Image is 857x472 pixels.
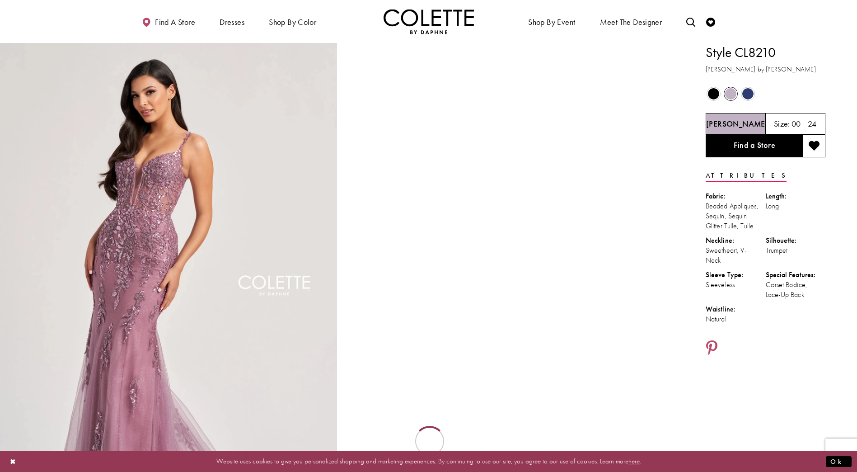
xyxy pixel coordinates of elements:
[706,201,766,231] div: Beaded Appliques, Sequin, Sequin Glitter Tulle, Tulle
[766,280,826,300] div: Corset Bodice, Lace-Up Back
[706,169,787,182] a: Attributes
[706,340,718,357] a: Share using Pinterest - Opens in new tab
[342,43,679,212] video: Style CL8210 Colette by Daphne #1 autoplay loop mute video
[704,9,717,34] a: Check Wishlist
[706,245,766,265] div: Sweetheart, V-Neck
[140,9,197,34] a: Find a store
[706,86,721,102] div: Black
[628,457,640,466] a: here
[217,9,247,34] span: Dresses
[774,118,790,129] span: Size:
[706,314,766,324] div: Natural
[706,119,768,128] h5: Chosen color
[600,18,662,27] span: Meet the designer
[766,270,826,280] div: Special Features:
[528,18,575,27] span: Shop By Event
[766,245,826,255] div: Trumpet
[220,18,244,27] span: Dresses
[706,64,825,75] h3: [PERSON_NAME] by [PERSON_NAME]
[766,201,826,211] div: Long
[706,236,766,245] div: Neckline:
[684,9,698,34] a: Toggle search
[740,86,756,102] div: Navy Blue
[526,9,577,34] span: Shop By Event
[803,135,825,157] button: Add to wishlist
[267,9,318,34] span: Shop by color
[155,18,195,27] span: Find a store
[269,18,316,27] span: Shop by color
[5,453,21,469] button: Close Dialog
[826,456,852,467] button: Submit Dialog
[384,9,474,34] a: Visit Home Page
[706,280,766,290] div: Sleeveless
[706,43,825,62] h1: Style CL8210
[791,119,817,128] h5: 00 - 24
[766,236,826,245] div: Silhouette:
[723,86,739,102] div: Heather
[598,9,665,34] a: Meet the designer
[706,304,766,314] div: Waistline:
[706,191,766,201] div: Fabric:
[706,135,803,157] a: Find a Store
[384,9,474,34] img: Colette by Daphne
[766,191,826,201] div: Length:
[706,85,825,103] div: Product color controls state depends on size chosen
[65,455,792,467] p: Website uses cookies to give you personalized shopping and marketing experiences. By continuing t...
[706,270,766,280] div: Sleeve Type:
